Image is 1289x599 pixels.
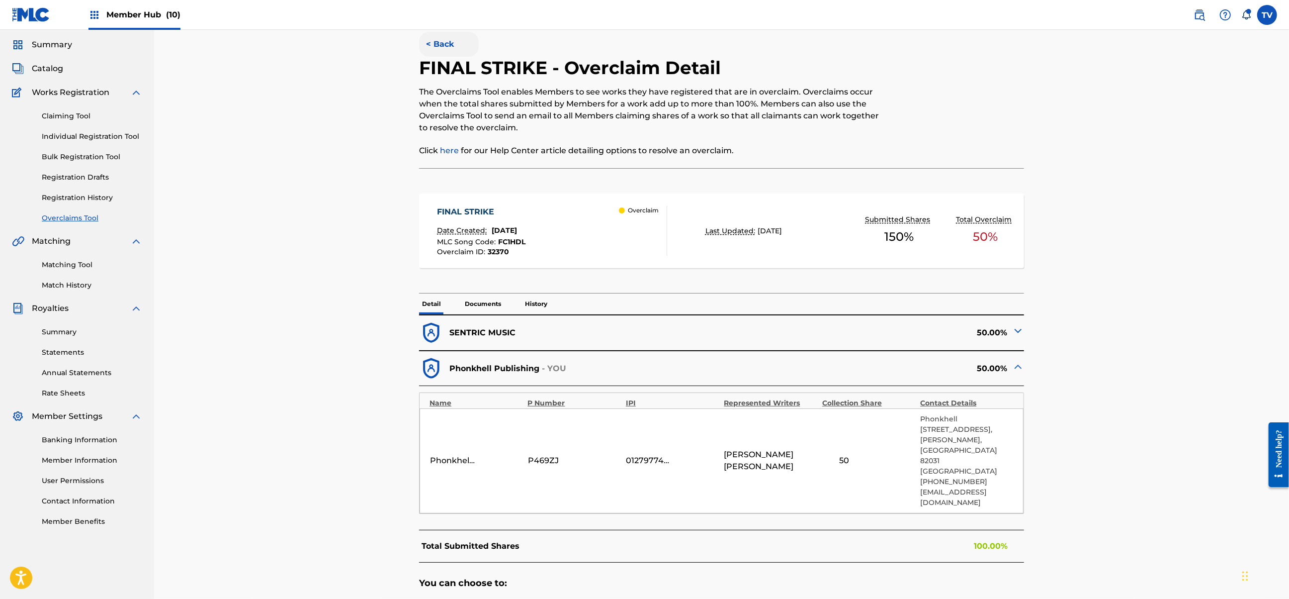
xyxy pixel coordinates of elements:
span: Works Registration [32,87,109,99]
p: [PHONE_NUMBER] [920,477,1013,487]
span: [DATE] [758,226,782,235]
h5: You can choose to: [419,578,1024,589]
img: expand-cell-toggle [1012,325,1024,337]
p: SENTRIC MUSIC [449,327,516,339]
div: Chat-Widget [1239,551,1289,599]
p: Phonkhell Publishing [449,363,539,375]
a: Individual Registration Tool [42,131,142,142]
span: FC1HDL [499,237,526,246]
div: Collection Share [822,398,915,408]
span: 32370 [488,247,510,256]
span: Matching [32,235,71,247]
img: Matching [12,235,24,247]
div: Notifications [1241,10,1251,20]
p: Detail [419,294,444,314]
p: History [522,294,550,314]
div: Help [1215,5,1235,25]
img: search [1194,9,1205,21]
p: Phonkhell [920,414,1013,424]
img: Summary [12,39,24,51]
span: Member Hub [106,9,180,20]
a: Member Information [42,455,142,466]
a: Public Search [1190,5,1209,25]
div: Contact Details [920,398,1013,408]
div: FINAL STRIKE [437,206,526,218]
p: 100.00% [974,540,1008,552]
p: Overclaim [628,206,659,215]
p: [STREET_ADDRESS], [920,424,1013,435]
div: 50.00% [722,321,1024,345]
span: [PERSON_NAME] [PERSON_NAME] [724,449,817,473]
div: User Menu [1257,5,1277,25]
p: Last Updated: [705,226,758,236]
span: [DATE] [492,226,517,235]
span: Royalties [32,302,69,314]
a: Match History [42,280,142,291]
span: Catalog [32,63,63,75]
a: SummarySummary [12,39,72,51]
p: The Overclaims Tool enables Members to see works they have registered that are in overclaim. Over... [419,86,885,134]
p: [EMAIL_ADDRESS][DOMAIN_NAME] [920,487,1013,508]
a: Banking Information [42,435,142,445]
a: Contact Information [42,496,142,506]
div: Name [430,398,522,408]
img: Catalog [12,63,24,75]
a: Rate Sheets [42,388,142,399]
img: expand [130,302,142,314]
img: dfb38c8551f6dcc1ac04.svg [419,321,443,345]
div: IPI [626,398,719,408]
div: Represented Writers [724,398,817,408]
span: 150 % [884,228,914,246]
a: Overclaims Tool [42,213,142,223]
span: MLC Song Code : [437,237,499,246]
p: Click for our Help Center article detailing options to resolve an overclaim. [419,145,885,157]
p: Documents [462,294,504,314]
img: dfb38c8551f6dcc1ac04.svg [419,356,443,381]
span: Overclaim ID : [437,247,488,256]
img: expand [130,410,142,422]
div: Ziehen [1242,561,1248,591]
h2: FINAL STRIKE - Overclaim Detail [419,57,726,79]
p: Total Overclaim [956,214,1014,225]
iframe: Resource Center [1261,415,1289,495]
a: here [440,146,459,155]
span: 50 % [973,228,998,246]
a: Member Benefits [42,516,142,527]
iframe: Chat Widget [1239,551,1289,599]
img: Royalties [12,302,24,314]
a: FINAL STRIKEDate Created:[DATE]MLC Song Code:FC1HDLOverclaim ID:32370 OverclaimLast Updated:[DATE... [419,194,1024,268]
img: expand [130,235,142,247]
a: Claiming Tool [42,111,142,121]
button: < Back [419,32,479,57]
a: Summary [42,327,142,337]
img: Top Rightsholders [88,9,100,21]
a: Registration Drafts [42,172,142,183]
a: Statements [42,347,142,358]
p: - YOU [542,363,567,375]
p: [GEOGRAPHIC_DATA] [920,466,1013,477]
img: Member Settings [12,410,24,422]
a: Registration History [42,193,142,203]
span: Summary [32,39,72,51]
div: P Number [528,398,621,408]
a: Bulk Registration Tool [42,152,142,162]
a: User Permissions [42,476,142,486]
a: Annual Statements [42,368,142,378]
a: CatalogCatalog [12,63,63,75]
p: [PERSON_NAME], [GEOGRAPHIC_DATA] 82031 [920,435,1013,466]
img: expand [130,87,142,99]
a: Matching Tool [42,260,142,270]
div: 50.00% [722,356,1024,381]
img: help [1219,9,1231,21]
img: MLC Logo [12,7,50,22]
p: Total Submitted Shares [422,540,519,552]
span: (10) [166,10,180,19]
p: Date Created: [437,225,490,236]
p: Submitted Shares [865,214,933,225]
img: expand-cell-toggle [1012,361,1024,373]
img: Works Registration [12,87,25,99]
span: Member Settings [32,410,102,422]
